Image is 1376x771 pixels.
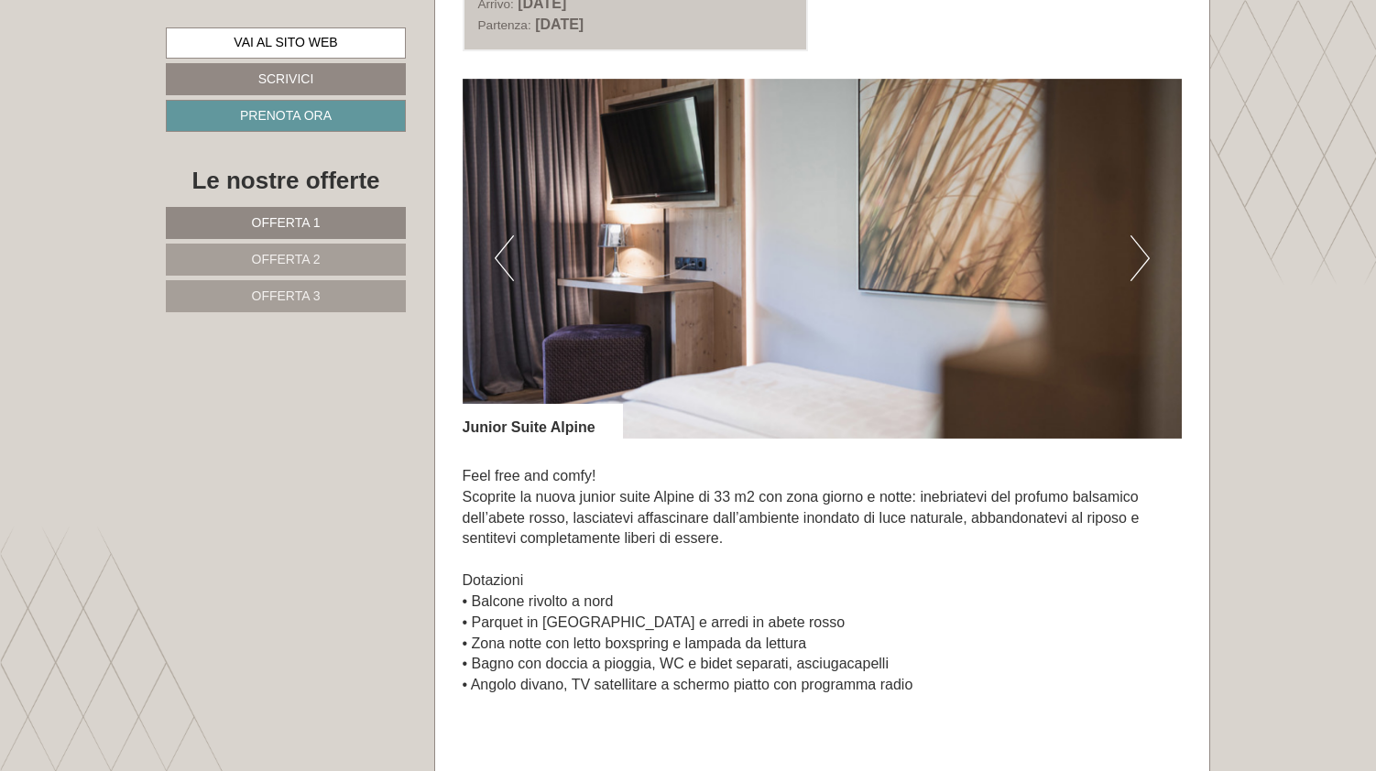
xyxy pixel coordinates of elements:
[166,27,406,59] a: Vai al sito web
[166,164,406,198] div: Le nostre offerte
[252,288,321,303] span: Offerta 3
[495,235,514,281] button: Previous
[463,404,623,439] div: Junior Suite Alpine
[252,252,321,266] span: Offerta 2
[535,16,584,32] b: [DATE]
[478,18,531,32] small: Partenza:
[463,466,1183,696] p: Feel free and comfy! Scoprite la nuova junior suite Alpine di 33 m2 con zona giorno e notte: ineb...
[463,79,1183,439] img: image
[166,100,406,132] a: Prenota ora
[1130,235,1150,281] button: Next
[166,63,406,95] a: Scrivici
[252,215,321,230] span: Offerta 1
